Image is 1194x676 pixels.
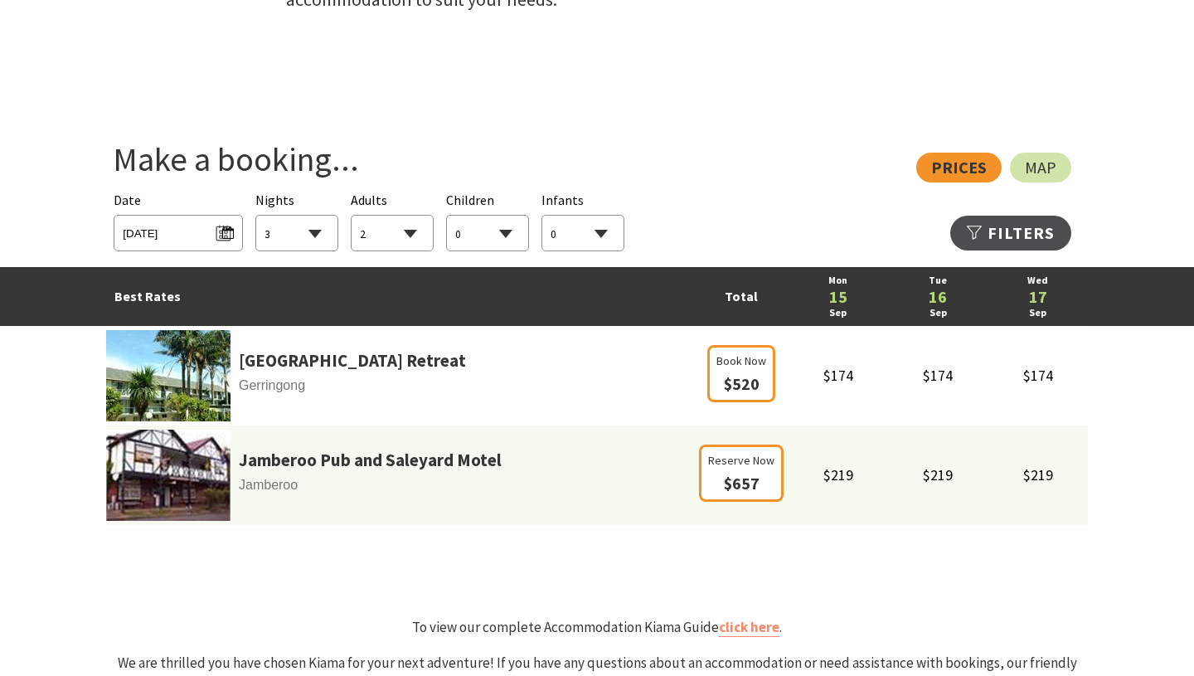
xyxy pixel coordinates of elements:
[896,273,980,289] a: Tue
[896,305,980,321] a: Sep
[114,192,141,208] span: Date
[114,190,242,252] div: Please choose your desired arrival date
[1025,161,1056,174] span: Map
[707,377,775,393] a: Book Now $520
[796,289,880,305] a: 15
[123,220,233,242] span: [DATE]
[351,192,387,208] span: Adults
[541,192,584,208] span: Infants
[1023,366,1053,385] span: $174
[255,190,338,252] div: Choose a number of nights
[823,366,853,385] span: $174
[996,273,1080,289] a: Wed
[996,289,1080,305] a: 17
[923,465,953,484] span: $219
[106,375,695,396] span: Gerringong
[896,289,980,305] a: 16
[996,305,1080,321] a: Sep
[1023,465,1053,484] span: $219
[239,446,502,474] a: Jamberoo Pub and Saleyard Motel
[446,192,494,208] span: Children
[106,430,231,521] img: Footballa.jpg
[923,366,953,385] span: $174
[699,476,784,493] a: Reserve Now $657
[106,267,695,326] td: Best Rates
[1010,153,1071,182] a: Map
[823,465,853,484] span: $219
[724,473,760,494] span: $657
[719,618,779,637] a: click here
[106,616,1088,639] p: To view our complete Accommodation Kiama Guide .
[716,352,766,370] span: Book Now
[239,347,466,375] a: [GEOGRAPHIC_DATA] Retreat
[796,305,880,321] a: Sep
[796,273,880,289] a: Mon
[106,474,695,496] span: Jamberoo
[255,190,294,212] span: Nights
[695,267,788,326] td: Total
[708,451,774,469] span: Reserve Now
[106,330,231,421] img: parkridgea.jpg
[724,373,760,394] span: $520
